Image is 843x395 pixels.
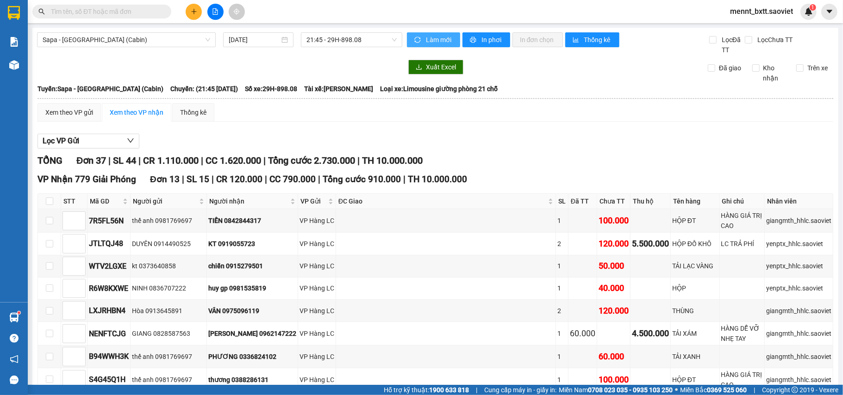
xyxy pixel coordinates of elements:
[10,334,19,343] span: question-circle
[229,4,245,20] button: aim
[132,283,205,293] div: NINH 0836707222
[304,84,373,94] span: Tài xế: [PERSON_NAME]
[754,35,794,45] span: Lọc Chưa TT
[470,37,478,44] span: printer
[265,174,267,185] span: |
[76,155,106,166] span: Đơn 37
[557,261,567,271] div: 1
[588,386,673,394] strong: 0708 023 035 - 0935 103 250
[87,233,131,255] td: JTLTQJ48
[556,194,568,209] th: SL
[180,107,206,117] div: Thống kê
[599,259,629,272] div: 50.000
[672,283,718,293] div: HỘP
[298,368,336,392] td: VP Hàng LC
[792,387,798,393] span: copyright
[300,352,334,362] div: VP Hàng LC
[672,375,718,385] div: HỘP ĐT
[298,346,336,368] td: VP Hàng LC
[407,32,460,47] button: syncLàm mới
[170,84,238,94] span: Chuyến: (21:45 [DATE])
[672,216,718,226] div: HỘP ĐT
[87,300,131,322] td: LXJRHBN4
[766,283,831,293] div: yenptx_hhlc.saoviet
[559,385,673,395] span: Miền Nam
[298,300,336,322] td: VP Hàng LC
[108,155,111,166] span: |
[721,323,763,344] div: HÀNG DỄ VỠ NHẸ TAY
[300,306,334,316] div: VP Hàng LC
[414,37,422,44] span: sync
[89,283,129,294] div: R6W8KXWE
[61,194,87,209] th: STT
[37,85,163,93] b: Tuyến: Sapa - [GEOGRAPHIC_DATA] (Cabin)
[760,63,790,83] span: Kho nhận
[138,155,141,166] span: |
[573,37,581,44] span: bar-chart
[721,239,763,249] div: LC TRẢ PHÍ
[207,4,224,20] button: file-add
[568,194,597,209] th: Đã TT
[18,311,20,314] sup: 1
[766,306,831,316] div: giangmth_hhlc.saoviet
[182,174,184,185] span: |
[43,135,79,147] span: Lọc VP Gửi
[557,375,567,385] div: 1
[338,196,546,206] span: ĐC Giao
[298,255,336,278] td: VP Hàng LC
[89,260,129,272] div: WTV2LGXE
[245,84,297,94] span: Số xe: 29H-898.08
[766,239,831,249] div: yenptx_hhlc.saoviet
[208,216,296,226] div: TIẾN 0842844317
[754,385,755,395] span: |
[132,239,205,249] div: DUYÊN 0914490525
[384,385,469,395] span: Hỗ trợ kỹ thuật:
[143,155,199,166] span: CR 1.110.000
[599,237,629,250] div: 120.000
[90,196,121,206] span: Mã GD
[766,216,831,226] div: giangmth_hhlc.saoviet
[298,233,336,255] td: VP Hàng LC
[10,355,19,364] span: notification
[208,352,296,362] div: PHƯƠNG 0336824102
[268,155,355,166] span: Tổng cước 2.730.000
[51,6,160,17] input: Tìm tên, số ĐT hoặc mã đơn
[672,306,718,316] div: THÙNG
[132,328,205,339] div: GIANG 0828587563
[357,155,360,166] span: |
[599,373,629,386] div: 100.000
[766,261,831,271] div: yenptx_hhlc.saoviet
[269,174,316,185] span: CC 790.000
[766,375,831,385] div: giangmth_hhlc.saoviet
[300,216,334,226] div: VP Hàng LC
[229,35,280,45] input: 14/09/2025
[680,385,747,395] span: Miền Bắc
[110,107,163,117] div: Xem theo VP nhận
[765,194,833,209] th: Nhân viên
[380,84,498,94] span: Loại xe: Limousine giường phòng 21 chỗ
[150,174,180,185] span: Đơn 13
[429,386,469,394] strong: 1900 633 818
[132,306,205,316] div: Hòa 0913645891
[723,6,800,17] span: mennt_bxtt.saoviet
[597,194,631,209] th: Chưa TT
[599,304,629,317] div: 120.000
[208,375,296,385] div: thương 0388286131
[718,35,745,55] span: Lọc Đã TT
[89,238,129,249] div: JTLTQJ48
[89,328,129,339] div: NENFTCJG
[300,375,334,385] div: VP Hàng LC
[306,33,397,47] span: 21:45 - 29H-898.08
[565,32,619,47] button: bar-chartThống kê
[216,174,262,185] span: CR 120.000
[584,35,612,45] span: Thống kê
[9,37,19,47] img: solution-icon
[557,283,567,293] div: 1
[721,370,763,390] div: HÀNG GIÁ TRỊ CAO
[206,155,261,166] span: CC 1.620.000
[811,4,814,11] span: 1
[599,214,629,227] div: 100.000
[672,239,718,249] div: HỘP ĐỒ KHÔ
[426,35,453,45] span: Làm mới
[805,7,813,16] img: icon-new-feature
